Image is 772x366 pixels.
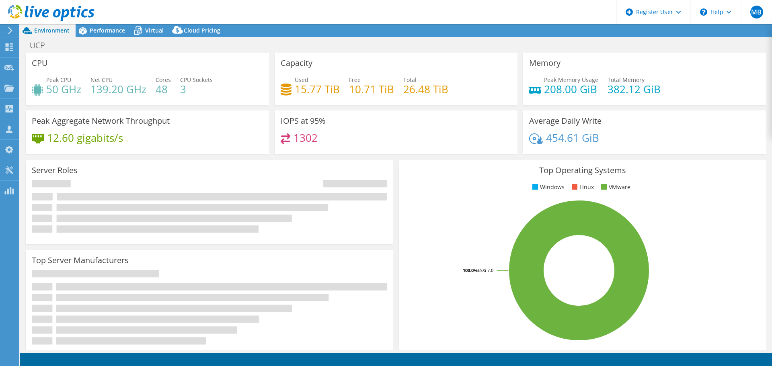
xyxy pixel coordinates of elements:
h4: 208.00 GiB [544,85,598,94]
h4: 3 [180,85,213,94]
li: Windows [530,183,565,192]
h3: CPU [32,59,48,67]
tspan: 100.0% [463,267,478,273]
span: Net CPU [90,76,113,84]
li: Linux [570,183,594,192]
tspan: ESXi 7.0 [478,267,493,273]
span: Cores [156,76,171,84]
h3: Peak Aggregate Network Throughput [32,117,170,125]
h4: 12.60 gigabits/s [47,133,123,142]
h4: 454.61 GiB [546,133,599,142]
h1: UCP [26,41,57,50]
span: Environment [34,27,70,34]
span: Peak Memory Usage [544,76,598,84]
li: VMware [599,183,630,192]
span: Virtual [145,27,164,34]
span: Total Memory [608,76,645,84]
h4: 15.77 TiB [295,85,340,94]
span: Cloud Pricing [184,27,220,34]
h3: Average Daily Write [529,117,602,125]
h4: 10.71 TiB [349,85,394,94]
h3: Top Server Manufacturers [32,256,129,265]
h3: IOPS at 95% [281,117,326,125]
h3: Capacity [281,59,312,67]
h3: Memory [529,59,561,67]
h4: 1302 [294,133,318,142]
span: CPU Sockets [180,76,213,84]
h4: 139.20 GHz [90,85,146,94]
h4: 382.12 GiB [608,85,661,94]
h3: Server Roles [32,166,78,175]
h4: 50 GHz [46,85,81,94]
h4: 26.48 TiB [403,85,448,94]
h4: 48 [156,85,171,94]
span: Used [295,76,308,84]
h3: Top Operating Systems [405,166,760,175]
span: Total [403,76,417,84]
svg: \n [700,8,707,16]
span: MB [750,6,763,18]
span: Free [349,76,361,84]
span: Peak CPU [46,76,71,84]
span: Performance [90,27,125,34]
